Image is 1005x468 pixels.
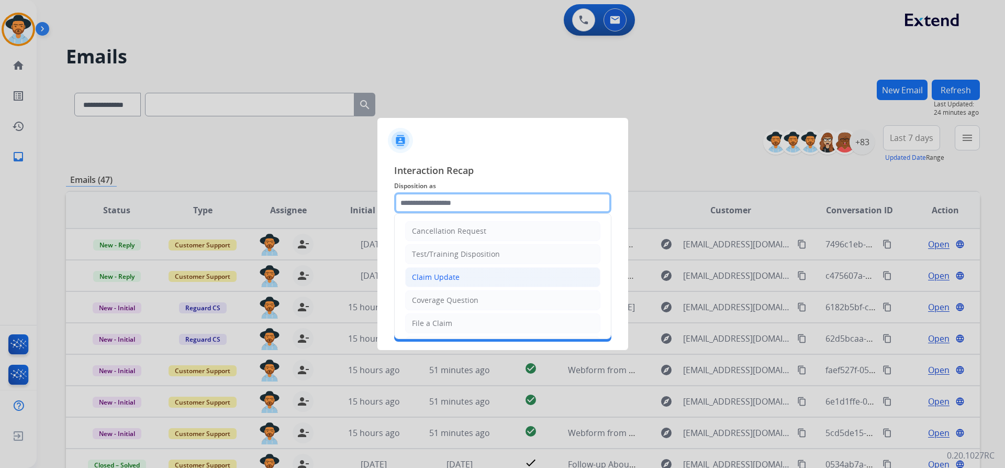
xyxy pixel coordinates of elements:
div: Test/Training Disposition [412,249,500,259]
div: Cancellation Request [412,226,486,236]
div: File a Claim [412,318,452,329]
p: 0.20.1027RC [947,449,995,462]
span: Disposition as [394,180,611,192]
div: Coverage Question [412,295,478,306]
span: Interaction Recap [394,163,611,180]
img: contactIcon [388,128,413,153]
div: Claim Update [412,272,460,282]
